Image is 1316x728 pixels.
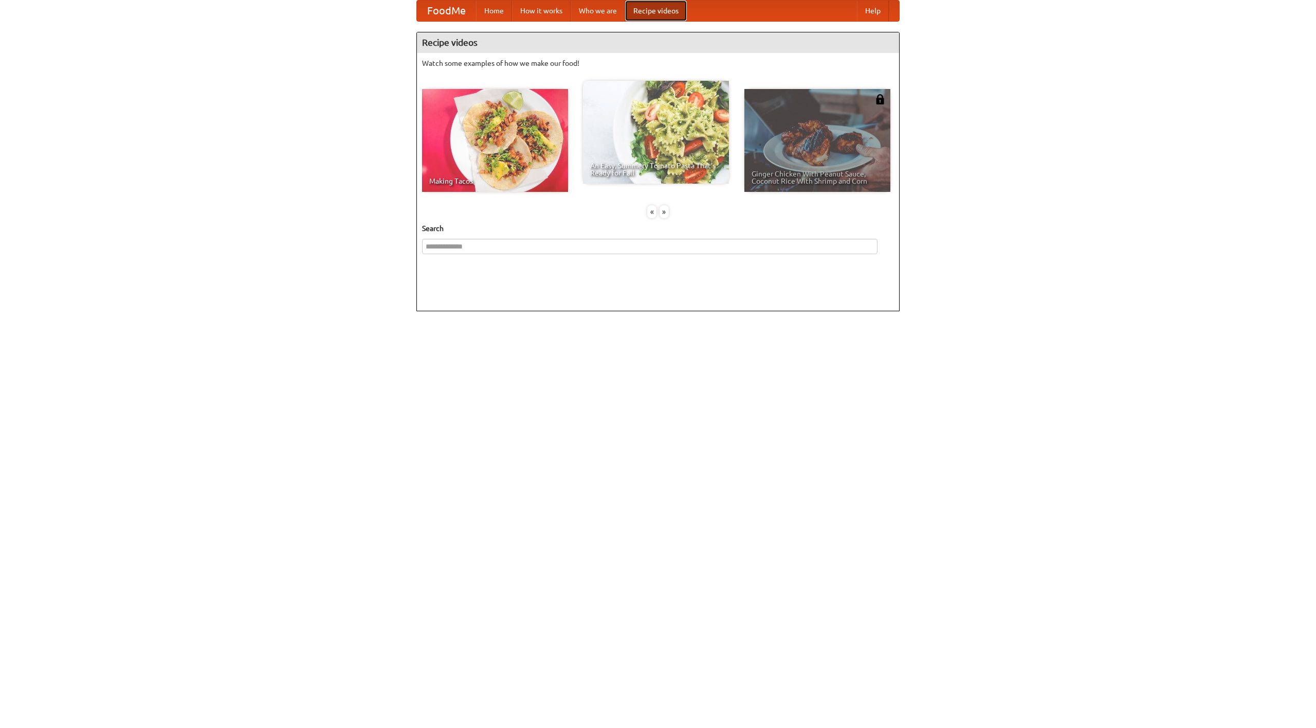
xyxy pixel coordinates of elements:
a: Home [476,1,512,21]
a: Who we are [571,1,625,21]
h5: Search [422,223,894,234]
p: Watch some examples of how we make our food! [422,58,894,68]
a: FoodMe [417,1,476,21]
span: An Easy, Summery Tomato Pasta That's Ready for Fall [590,162,722,176]
img: 483408.png [875,94,885,104]
div: » [660,205,669,218]
a: Help [857,1,889,21]
a: Making Tacos [422,89,568,192]
a: An Easy, Summery Tomato Pasta That's Ready for Fall [583,81,729,184]
span: Making Tacos [429,177,561,185]
a: How it works [512,1,571,21]
a: Recipe videos [625,1,687,21]
div: « [647,205,656,218]
h4: Recipe videos [417,32,899,53]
